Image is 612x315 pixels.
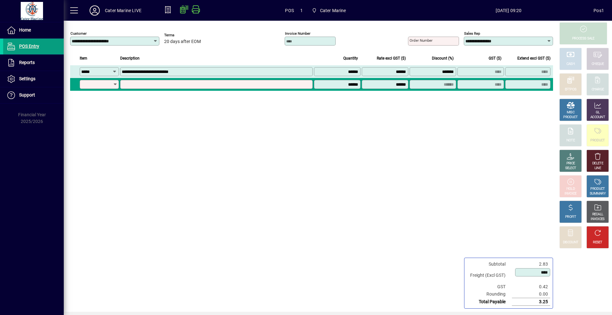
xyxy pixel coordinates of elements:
[512,261,550,268] td: 2.83
[464,31,480,36] mat-label: Sales rep
[309,5,349,16] span: Cater Marine
[517,55,550,62] span: Extend excl GST ($)
[285,5,294,16] span: POS
[19,76,35,81] span: Settings
[19,44,39,49] span: POS Entry
[343,55,358,62] span: Quantity
[566,138,575,143] div: NOTE
[3,87,64,103] a: Support
[3,71,64,87] a: Settings
[565,87,577,92] div: EFTPOS
[410,38,433,43] mat-label: Order number
[590,191,606,196] div: SUMMARY
[84,5,105,16] button: Profile
[467,290,512,298] td: Rounding
[594,166,601,171] div: LINE
[285,31,310,36] mat-label: Invoice number
[467,298,512,306] td: Total Payable
[592,161,603,166] div: DELETE
[19,27,31,32] span: Home
[432,55,454,62] span: Discount (%)
[19,60,35,65] span: Reports
[467,283,512,290] td: GST
[512,298,550,306] td: 3.25
[590,187,605,191] div: PRODUCT
[300,5,303,16] span: 1
[320,5,346,16] span: Cater Marine
[592,87,604,92] div: CHARGE
[565,166,576,171] div: SELECT
[3,55,64,71] a: Reports
[565,215,576,219] div: PROFIT
[424,5,594,16] span: [DATE] 09:20
[590,138,605,143] div: PRODUCT
[592,212,603,217] div: RECALL
[120,55,140,62] span: Description
[596,110,600,115] div: GL
[467,268,512,283] td: Freight (Excl GST)
[70,31,87,36] mat-label: Customer
[3,22,64,38] a: Home
[590,115,605,120] div: ACCOUNT
[593,240,602,245] div: RESET
[467,261,512,268] td: Subtotal
[19,92,35,97] span: Support
[164,33,202,37] span: Terms
[563,240,578,245] div: DISCOUNT
[489,55,501,62] span: GST ($)
[566,62,575,67] div: CASH
[565,191,576,196] div: INVOICE
[572,36,594,41] div: PROCESS SALE
[164,39,201,44] span: 20 days after EOM
[377,55,406,62] span: Rate excl GST ($)
[512,283,550,290] td: 0.42
[563,115,578,120] div: PRODUCT
[594,5,604,16] div: Pos1
[80,55,87,62] span: Item
[566,187,575,191] div: HOLD
[105,5,142,16] div: Cater Marine LIVE
[566,161,575,166] div: PRICE
[512,290,550,298] td: 0.00
[591,217,604,222] div: INVOICES
[567,110,574,115] div: MISC
[592,62,604,67] div: CHEQUE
